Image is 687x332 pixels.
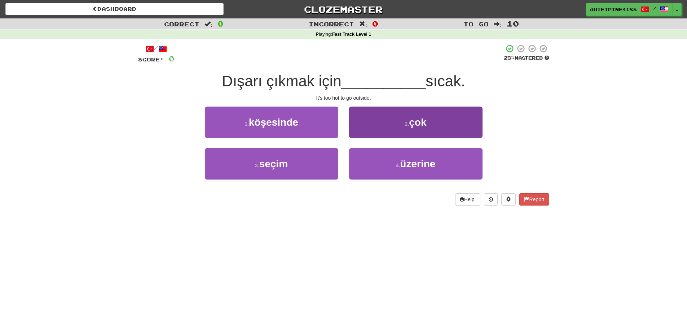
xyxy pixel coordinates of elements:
[234,3,453,16] a: Clozemaster
[519,193,549,206] button: Report
[405,121,409,127] small: 2 .
[426,73,465,90] span: sıcak.
[204,21,212,27] span: :
[309,20,354,27] span: Incorrect
[222,73,341,90] span: Dışarı çıkmak için
[205,148,338,180] button: 3.seçim
[332,32,371,37] strong: Fast Track Level 1
[164,20,199,27] span: Correct
[138,44,175,53] div: /
[349,107,483,138] button: 2.çok
[349,148,483,180] button: 4.üzerine
[255,163,259,168] small: 3 .
[507,19,519,28] span: 10
[590,6,637,13] span: QuietPine4188
[400,158,435,169] span: üzerine
[5,3,224,15] a: Dashboard
[586,3,673,16] a: QuietPine4188 /
[463,20,489,27] span: To go
[484,193,498,206] button: Round history (alt+y)
[245,121,249,127] small: 1 .
[342,73,426,90] span: __________
[504,55,549,61] div: Mastered
[653,6,656,11] span: /
[259,158,288,169] span: seçim
[504,55,515,61] span: 25 %
[396,163,400,168] small: 4 .
[409,117,426,128] span: çok
[138,56,164,62] span: Score:
[138,94,549,102] div: It's too hot to go outside.
[455,193,481,206] button: Help!
[372,19,378,28] span: 0
[168,54,175,63] span: 0
[249,117,298,128] span: köşesinde
[494,21,502,27] span: :
[359,21,367,27] span: :
[205,107,338,138] button: 1.köşesinde
[217,19,224,28] span: 0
